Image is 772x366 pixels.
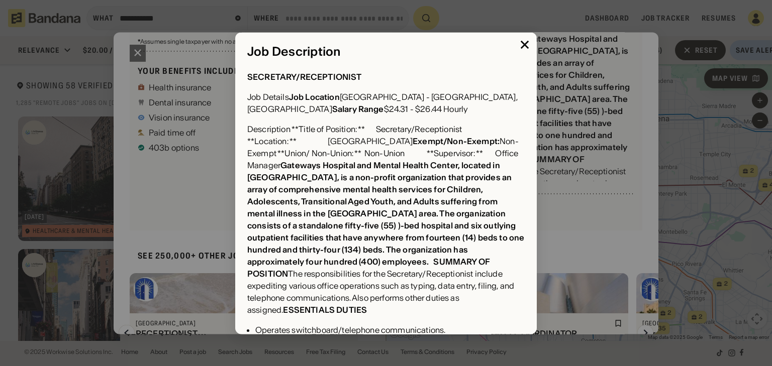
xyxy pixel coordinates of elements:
div: SUMMARY OF POSITION [247,257,490,279]
div: Description **Title of Position: ** Secretary/Receptionist **Location: ** [GEOGRAPHIC_DATA] Non-E... [247,123,525,316]
div: ESSENTIALS DUTIES [283,305,367,315]
div: Job Location [289,92,340,102]
div: Operates switchboard/telephone communications. [255,324,525,336]
div: Salary Range [332,104,384,114]
div: Job Description [247,44,525,59]
div: Job Details [GEOGRAPHIC_DATA] - [GEOGRAPHIC_DATA], [GEOGRAPHIC_DATA] $24.31 - $26.44 Hourly [247,91,525,115]
div: Exempt/Non-Exempt: [413,136,500,146]
div: SECRETARY/RECEPTIONIST [247,72,362,82]
div: Gateways Hospital and Mental Health Center, located in [GEOGRAPHIC_DATA], is a non-profit organiz... [247,160,524,267]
